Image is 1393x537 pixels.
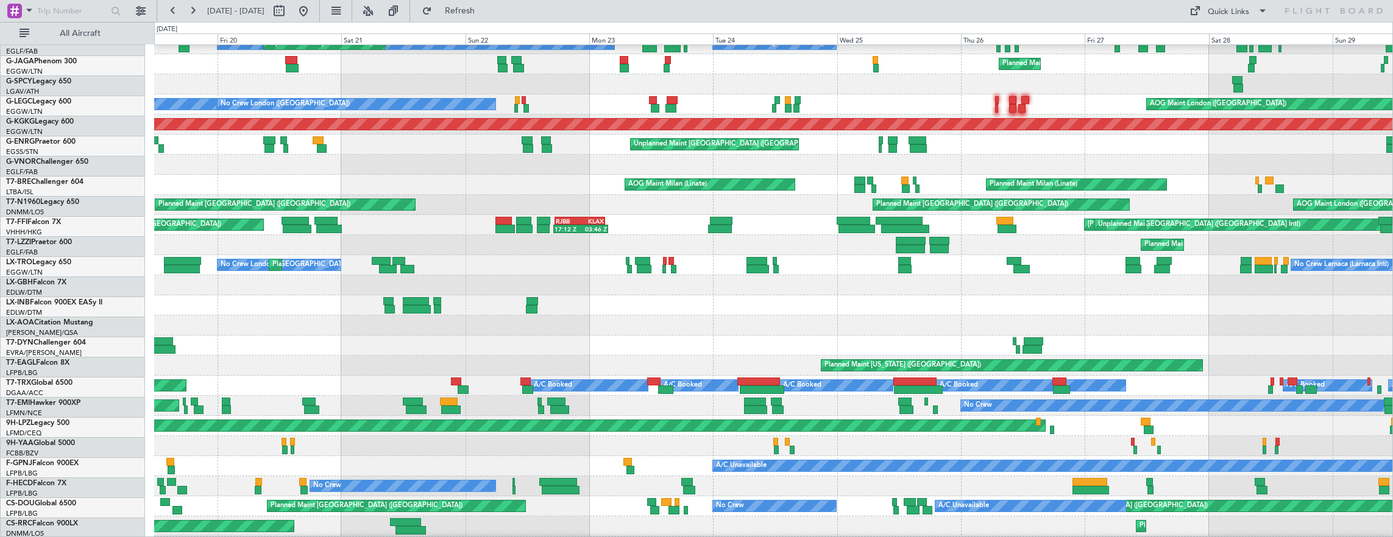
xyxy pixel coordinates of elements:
[6,480,33,487] span: F-HECD
[713,33,837,44] div: Tue 24
[589,33,713,44] div: Mon 23
[6,319,34,326] span: LX-AOA
[466,33,589,44] div: Sun 22
[6,348,82,357] a: EVRA/[PERSON_NAME]
[6,480,66,487] a: F-HECDFalcon 7X
[6,319,93,326] a: LX-AOACitation Mustang
[221,256,350,274] div: No Crew London ([GEOGRAPHIC_DATA])
[940,376,978,395] div: A/C Booked
[416,1,489,21] button: Refresh
[6,460,79,467] a: F-GPNJFalcon 900EX
[6,379,73,387] a: T7-TRXGlobal 6500
[434,7,486,15] span: Refresh
[1294,256,1389,274] div: No Crew Larnaca (Larnaca Intl)
[6,78,71,85] a: G-SPCYLegacy 650
[6,219,61,226] a: T7-FFIFalcon 7X
[6,219,27,226] span: T7-FFI
[6,489,38,498] a: LFPB/LBG
[6,440,34,447] span: 9H-YAA
[1183,1,1274,21] button: Quick Links
[6,138,76,146] a: G-ENRGPraetor 600
[6,299,30,306] span: LX-INB
[1085,33,1208,44] div: Fri 27
[6,339,34,346] span: T7-DYN
[6,520,78,527] a: CS-RRCFalcon 900LX
[6,118,35,125] span: G-KGKG
[6,98,32,105] span: G-LEGC
[837,33,961,44] div: Wed 25
[6,359,36,367] span: T7-EAGL
[556,217,580,225] div: RJBB
[6,107,43,116] a: EGGW/LTN
[6,118,74,125] a: G-KGKGLegacy 600
[6,328,78,337] a: [PERSON_NAME]/QSA
[6,198,40,206] span: T7-N1960
[783,376,821,395] div: A/C Booked
[158,195,350,214] div: Planned Maint [GEOGRAPHIC_DATA] ([GEOGRAPHIC_DATA])
[6,469,38,478] a: LFPB/LBG
[6,147,38,156] a: EGSS/STN
[6,368,38,377] a: LFPB/LBG
[1144,236,1336,254] div: Planned Maint [GEOGRAPHIC_DATA] ([GEOGRAPHIC_DATA])
[6,279,33,286] span: LX-GBH
[6,419,69,427] a: 9H-LPZLegacy 500
[6,440,75,447] a: 9H-YAAGlobal 5000
[6,67,43,76] a: EGGW/LTN
[1208,6,1249,18] div: Quick Links
[716,457,767,475] div: A/C Unavailable
[6,288,42,297] a: EDLW/DTM
[1098,216,1310,234] div: Unplanned Maint [GEOGRAPHIC_DATA] ([GEOGRAPHIC_DATA] Intl)
[6,379,31,387] span: T7-TRX
[990,175,1077,194] div: Planned Maint Milan (Linate)
[94,33,218,44] div: Thu 19
[271,497,463,515] div: Planned Maint [GEOGRAPHIC_DATA] ([GEOGRAPHIC_DATA])
[716,497,744,515] div: No Crew
[341,33,465,44] div: Sat 21
[6,239,72,246] a: T7-LZZIPraetor 600
[6,460,32,467] span: F-GPNJ
[6,359,69,367] a: T7-EAGLFalcon 8X
[1002,55,1194,73] div: Planned Maint [GEOGRAPHIC_DATA] ([GEOGRAPHIC_DATA])
[6,178,31,186] span: T7-BRE
[6,339,86,346] a: T7-DYNChallenger 604
[580,217,604,225] div: KLAX
[6,268,43,277] a: EGGW/LTN
[6,409,42,418] a: LFMN/NCE
[6,188,34,197] a: LTBA/ISL
[6,399,30,407] span: T7-EMI
[218,33,341,44] div: Fri 20
[628,175,707,194] div: AOG Maint Milan (Linate)
[207,5,264,16] span: [DATE] - [DATE]
[6,47,38,56] a: EGLF/FAB
[221,95,350,113] div: No Crew London ([GEOGRAPHIC_DATA])
[6,449,38,458] a: FCBB/BZV
[6,248,38,257] a: EGLF/FAB
[1209,33,1333,44] div: Sat 28
[6,58,34,65] span: G-JAGA
[534,376,572,395] div: A/C Booked
[37,2,107,20] input: Trip Number
[961,33,1085,44] div: Thu 26
[664,376,702,395] div: A/C Booked
[1140,517,1331,535] div: Planned Maint [GEOGRAPHIC_DATA] ([GEOGRAPHIC_DATA])
[824,356,981,374] div: Planned Maint [US_STATE] ([GEOGRAPHIC_DATA])
[1286,376,1325,395] div: A/C Booked
[6,98,71,105] a: G-LEGCLegacy 600
[32,29,129,38] span: All Aircraft
[157,24,177,35] div: [DATE]
[876,195,1068,214] div: Planned Maint [GEOGRAPHIC_DATA] ([GEOGRAPHIC_DATA])
[313,477,341,495] div: No Crew
[6,158,88,166] a: G-VNORChallenger 650
[6,279,66,286] a: LX-GBHFalcon 7X
[272,256,464,274] div: Planned Maint [GEOGRAPHIC_DATA] ([GEOGRAPHIC_DATA])
[6,158,36,166] span: G-VNOR
[6,208,44,217] a: DNMM/LOS
[6,509,38,518] a: LFPB/LBG
[555,225,581,233] div: 17:12 Z
[6,419,30,427] span: 9H-LPZ
[6,399,80,407] a: T7-EMIHawker 900XP
[581,225,607,233] div: 03:46 Z
[6,58,77,65] a: G-JAGAPhenom 300
[6,259,71,266] a: LX-TROLegacy 650
[6,520,32,527] span: CS-RRC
